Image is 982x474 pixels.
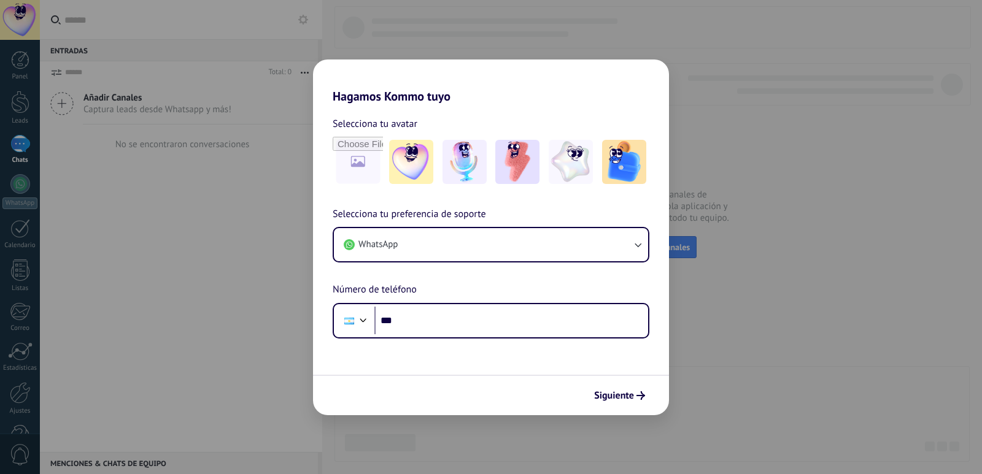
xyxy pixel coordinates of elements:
[443,140,487,184] img: -2.jpeg
[358,239,398,251] span: WhatsApp
[495,140,539,184] img: -3.jpeg
[602,140,646,184] img: -5.jpeg
[589,385,651,406] button: Siguiente
[313,59,669,104] h2: Hagamos Kommo tuyo
[333,116,417,132] span: Selecciona tu avatar
[333,207,486,223] span: Selecciona tu preferencia de soporte
[338,308,361,334] div: Argentina: + 54
[594,391,634,400] span: Siguiente
[389,140,433,184] img: -1.jpeg
[333,282,417,298] span: Número de teléfono
[334,228,648,261] button: WhatsApp
[549,140,593,184] img: -4.jpeg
